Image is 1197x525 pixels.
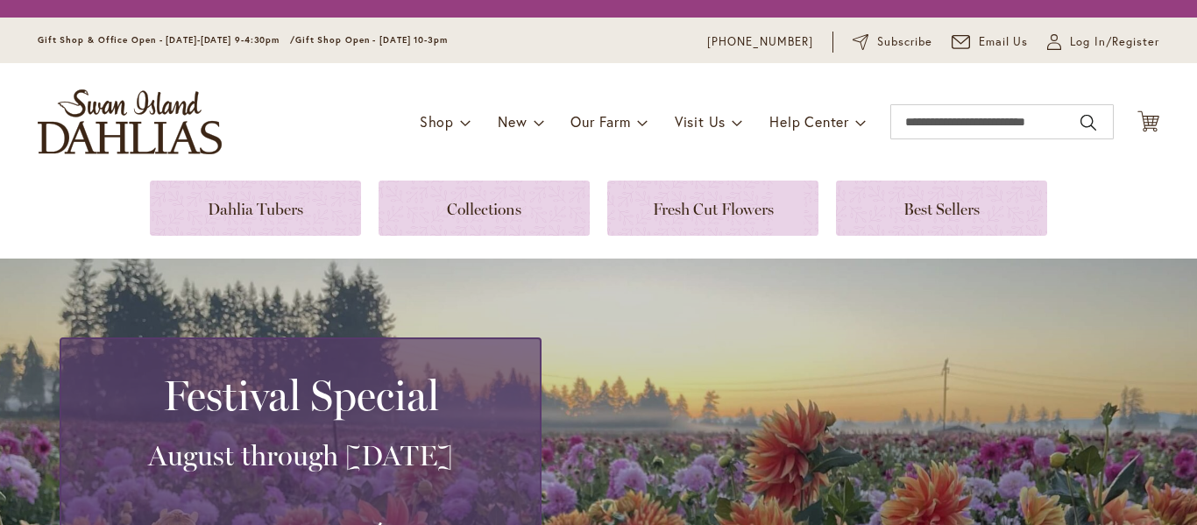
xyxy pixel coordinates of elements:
[82,438,519,473] h3: August through [DATE]
[877,33,932,51] span: Subscribe
[1070,33,1159,51] span: Log In/Register
[38,34,295,46] span: Gift Shop & Office Open - [DATE]-[DATE] 9-4:30pm /
[420,112,454,131] span: Shop
[675,112,726,131] span: Visit Us
[979,33,1029,51] span: Email Us
[707,33,813,51] a: [PHONE_NUMBER]
[38,89,222,154] a: store logo
[952,33,1029,51] a: Email Us
[1047,33,1159,51] a: Log In/Register
[498,112,527,131] span: New
[1080,109,1096,137] button: Search
[82,371,519,420] h2: Festival Special
[295,34,448,46] span: Gift Shop Open - [DATE] 10-3pm
[853,33,932,51] a: Subscribe
[570,112,630,131] span: Our Farm
[769,112,849,131] span: Help Center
